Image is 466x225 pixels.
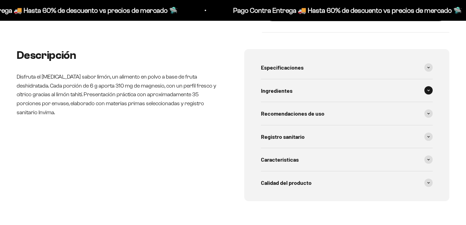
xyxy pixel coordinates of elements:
[261,86,293,95] span: Ingredientes
[261,109,324,118] span: Recomendaciones de uso
[261,102,433,125] summary: Recomendaciones de uso
[261,155,299,164] span: Características
[261,125,433,148] summary: Registro sanitario
[17,49,222,61] h2: Descripción
[261,178,312,187] span: Calidad del producto
[261,148,433,171] summary: Características
[17,72,222,117] p: Disfruta el [MEDICAL_DATA] sabor limón, un alimento en polvo a base de fruta deshidratada. Cada p...
[261,132,305,141] span: Registro sanitario
[261,63,304,72] span: Especificaciones
[233,5,462,16] p: Pago Contra Entrega 🚚 Hasta 60% de descuento vs precios de mercado 🛸
[261,56,433,79] summary: Especificaciones
[261,171,433,194] summary: Calidad del producto
[261,79,433,102] summary: Ingredientes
